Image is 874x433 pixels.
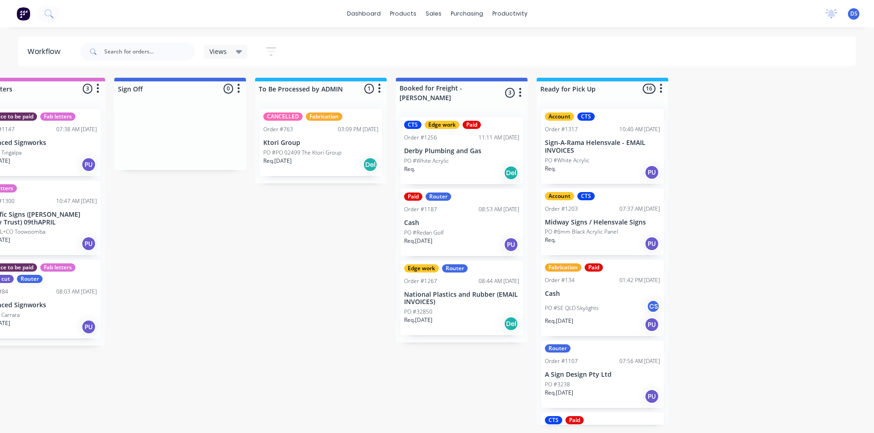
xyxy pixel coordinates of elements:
div: Fab letters [40,263,75,272]
div: CANCELLED [263,112,303,121]
p: PO #White Acrylic [545,156,590,165]
div: Order #763 [263,125,293,134]
div: Order #1187 [404,205,437,214]
img: Factory [16,7,30,21]
div: Router [426,192,451,201]
div: Order #134 [545,276,575,284]
div: PU [645,236,659,251]
span: DS [850,10,858,18]
p: Req. [545,236,556,244]
p: Req. [404,165,415,173]
p: PO #SE QLD Skylights [545,304,599,312]
div: CTS [404,121,421,129]
p: Ktori Group [263,139,378,147]
div: PU [504,237,518,252]
input: Search for orders... [104,43,195,61]
p: PO #Redan Golf [404,229,444,237]
p: National Plastics and Rubber (EMAIL INVOICES) [404,291,519,306]
div: PU [645,389,659,404]
div: sales [421,7,446,21]
div: 08:03 AM [DATE] [56,288,97,296]
div: Account [545,192,574,200]
p: PO #White Acrylic [404,157,449,165]
p: Cash [545,290,660,298]
p: Req. [545,165,556,173]
p: Req. [DATE] [404,316,432,324]
div: RouterOrder #110707:56 AM [DATE]A Sign Design Pty LtdPO #3238Req.[DATE]PU [541,341,664,408]
p: PO #6mm Black Acrylic Panel [545,228,618,236]
div: Del [504,166,518,180]
div: Fab letters [40,112,75,121]
div: Order #1203 [545,205,578,213]
p: Sign-A-Rama Helensvale - EMAIL INVOICES [545,139,660,155]
div: PU [645,317,659,332]
div: 11:11 AM [DATE] [479,134,519,142]
div: productivity [488,7,532,21]
div: Router [17,275,43,283]
div: 01:42 PM [DATE] [619,276,660,284]
div: products [385,7,421,21]
div: Del [363,157,378,172]
div: PU [81,157,96,172]
div: Fabrication [306,112,342,121]
p: PO #PO 02499 The Ktori Group [263,149,341,157]
div: Order #1317 [545,125,578,134]
p: PO #3238 [545,380,570,389]
div: Edge work [425,121,459,129]
div: 07:38 AM [DATE] [56,125,97,134]
div: PaidRouterOrder #118708:53 AM [DATE]CashPO #Redan GolfReq.[DATE]PU [400,189,523,256]
p: PO #32850 [404,308,432,316]
p: Cash [404,219,519,227]
div: Order #1267 [404,277,437,285]
p: Midway Signs / Helensvale Signs [545,219,660,226]
div: Router [442,264,468,273]
div: Del [504,316,518,331]
div: 08:53 AM [DATE] [479,205,519,214]
span: Views [209,47,227,56]
div: Paid [585,263,603,272]
div: Account [545,112,574,121]
div: Order #1256 [404,134,437,142]
div: purchasing [446,7,488,21]
div: AccountCTSOrder #120307:37 AM [DATE]Midway Signs / Helensvale SignsPO #6mm Black Acrylic PanelReq.PU [541,188,664,256]
p: Derby Plumbing and Gas [404,147,519,155]
div: Workflow [27,46,65,57]
div: 07:37 AM [DATE] [619,205,660,213]
div: Paid [565,416,584,424]
div: CTS [577,112,595,121]
div: FabricationPaidOrder #13401:42 PM [DATE]CashPO #SE QLD SkylightsCSReq.[DATE]PU [541,260,664,336]
div: CTS [545,416,562,424]
div: 07:56 AM [DATE] [619,357,660,365]
div: CANCELLEDFabricationOrder #76303:09 PM [DATE]Ktori GroupPO #PO 02499 The Ktori GroupReq.[DATE]Del [260,109,382,176]
p: Req. [DATE] [545,317,573,325]
div: 10:40 AM [DATE] [619,125,660,134]
p: Req. [DATE] [545,389,573,397]
div: PU [645,165,659,180]
div: CS [646,299,660,313]
a: dashboard [342,7,385,21]
div: CTS [577,192,595,200]
p: Req. [DATE] [263,157,292,165]
div: Router [545,344,570,353]
div: CTSEdge workPaidOrder #125611:11 AM [DATE]Derby Plumbing and GasPO #White AcrylicReq.Del [400,117,523,184]
div: AccountCTSOrder #131710:40 AM [DATE]Sign-A-Rama Helensvale - EMAIL INVOICESPO #White AcrylicReq.PU [541,109,664,184]
div: Edge workRouterOrder #126708:44 AM [DATE]National Plastics and Rubber (EMAIL INVOICES)PO #32850Re... [400,261,523,336]
div: 08:44 AM [DATE] [479,277,519,285]
div: Fabrication [545,263,581,272]
p: A Sign Design Pty Ltd [545,371,660,379]
div: PU [81,320,96,334]
p: Req. [DATE] [404,237,432,245]
div: 03:09 PM [DATE] [338,125,378,134]
div: PU [81,236,96,251]
div: Edge work [404,264,439,273]
div: Paid [404,192,422,201]
div: 10:47 AM [DATE] [56,197,97,205]
div: Order #1107 [545,357,578,365]
div: Paid [463,121,481,129]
